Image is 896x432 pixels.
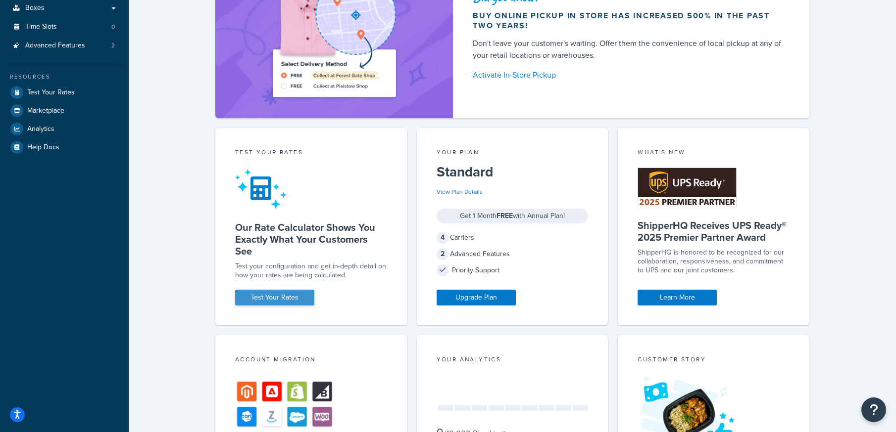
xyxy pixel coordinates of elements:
span: 2 [111,42,115,50]
div: Test your configuration and get in-depth detail on how your rates are being calculated. [235,262,387,280]
li: Time Slots [7,18,121,36]
span: 0 [111,23,115,31]
span: 4 [437,232,448,244]
a: Test Your Rates [235,290,314,305]
span: Advanced Features [25,42,85,50]
div: Account Migration [235,355,387,366]
span: 2 [437,248,448,260]
div: Your Plan [437,148,589,159]
span: Marketplace [27,107,64,115]
a: Advanced Features2 [7,37,121,55]
span: Boxes [25,4,45,12]
h5: Standard [437,164,589,180]
a: Time Slots0 [7,18,121,36]
a: Test Your Rates [7,84,121,101]
div: Your Analytics [437,355,589,366]
button: Open Resource Center [861,397,886,422]
div: Test your rates [235,148,387,159]
div: Carriers [437,231,589,245]
h5: ShipperHQ Receives UPS Ready® 2025 Premier Partner Award [638,219,790,243]
span: Time Slots [25,23,57,31]
div: Priority Support [437,263,589,277]
div: Resources [7,73,121,81]
a: Activate In-Store Pickup [473,68,786,82]
div: Get 1 Month with Annual Plan! [437,209,589,223]
strong: FREE [497,211,513,221]
span: Test Your Rates [27,88,75,97]
a: View Plan Details [437,187,483,196]
a: Upgrade Plan [437,290,516,305]
a: Marketplace [7,102,121,120]
div: What's New [638,148,790,159]
p: ShipperHQ is honored to be recognized for our collaboration, responsiveness, and commitment to UP... [638,248,790,275]
div: Customer Story [638,355,790,366]
li: Advanced Features [7,37,121,55]
div: Don't leave your customer's waiting. Offer them the convenience of local pickup at any of your re... [473,38,786,61]
span: Analytics [27,125,54,133]
h5: Our Rate Calculator Shows You Exactly What Your Customers See [235,221,387,257]
div: Advanced Features [437,247,589,261]
a: Learn More [638,290,717,305]
a: Help Docs [7,138,121,156]
a: Analytics [7,120,121,138]
div: Buy online pickup in store has increased 500% in the past two years! [473,11,786,31]
span: Help Docs [27,143,59,152]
